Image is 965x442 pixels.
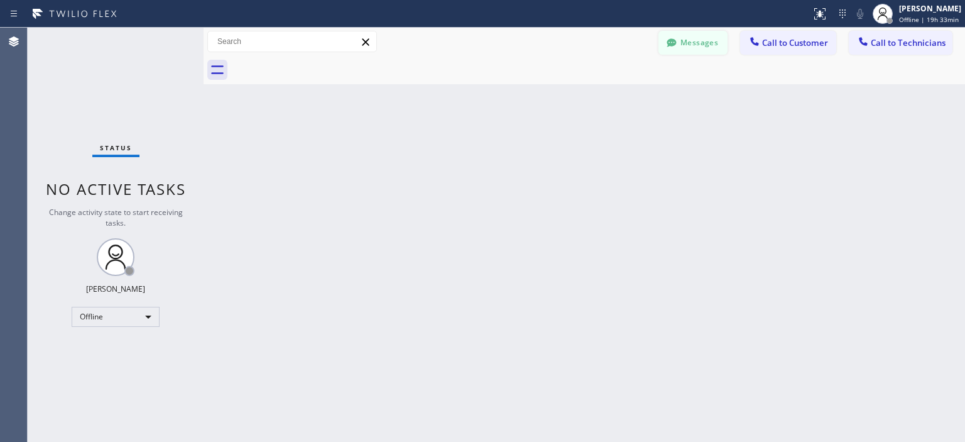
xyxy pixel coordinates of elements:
span: Call to Technicians [871,37,946,48]
div: [PERSON_NAME] [899,3,961,14]
div: [PERSON_NAME] [86,284,145,294]
button: Mute [851,5,869,23]
span: Change activity state to start receiving tasks. [49,207,183,228]
span: Offline | 19h 33min [899,15,959,24]
div: Offline [72,307,160,327]
span: No active tasks [46,179,186,199]
button: Call to Technicians [849,31,952,55]
span: Status [100,143,132,152]
button: Call to Customer [740,31,836,55]
input: Search [208,31,376,52]
span: Call to Customer [762,37,828,48]
button: Messages [658,31,728,55]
